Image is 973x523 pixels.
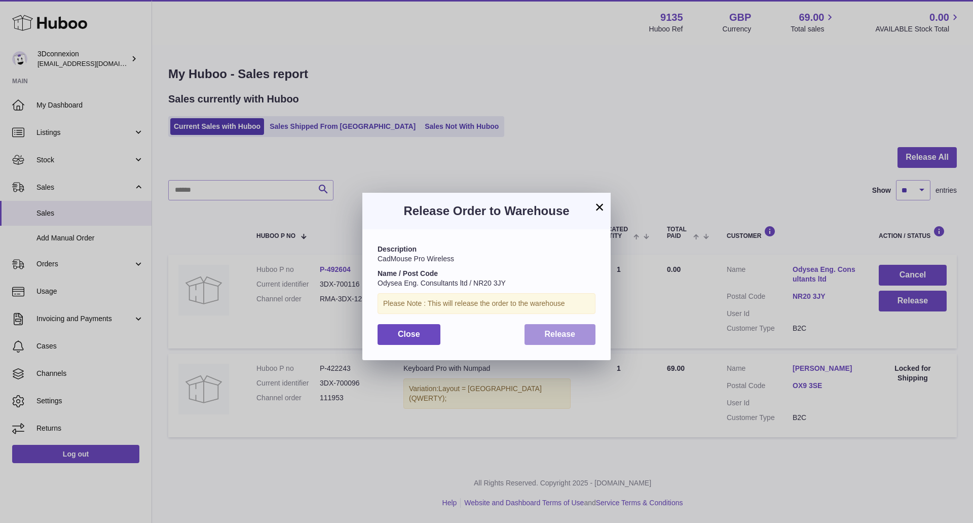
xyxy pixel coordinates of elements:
span: CadMouse Pro Wireless [378,255,454,263]
span: Release [545,330,576,338]
button: Release [525,324,596,345]
button: Close [378,324,440,345]
strong: Name / Post Code [378,269,438,277]
span: Close [398,330,420,338]
div: Please Note : This will release the order to the warehouse [378,293,595,314]
button: × [593,201,606,213]
span: Odysea Eng. Consultants ltd / NR20 3JY [378,279,506,287]
strong: Description [378,245,417,253]
h3: Release Order to Warehouse [378,203,595,219]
